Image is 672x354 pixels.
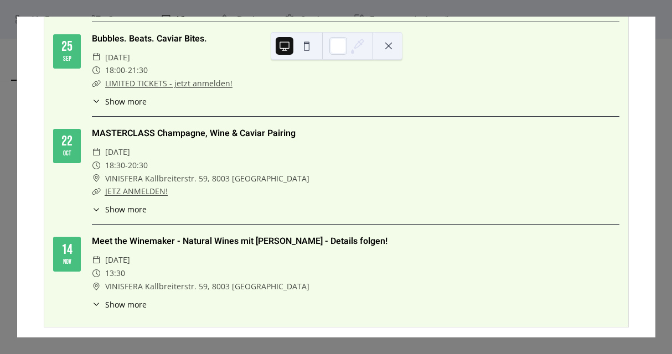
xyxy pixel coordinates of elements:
[63,259,71,266] div: Nov
[105,159,125,172] span: 18:30
[92,51,101,64] div: ​
[105,186,168,196] a: JETZ ANMELDEN!
[92,77,101,90] div: ​
[92,267,101,280] div: ​
[105,172,309,185] span: VINISFERA Kallbreiterstr. 59, 8003 [GEOGRAPHIC_DATA]
[61,40,73,54] div: 25
[105,299,147,310] span: Show more
[92,235,619,248] div: Meet the Winemaker - Natural Wines mit [PERSON_NAME] - Details folgen!
[105,253,130,267] span: [DATE]
[125,64,128,77] span: -
[105,78,232,88] a: LIMITED TICKETS - jetzt anmelden!
[92,172,101,185] div: ​
[105,204,147,215] span: Show more
[92,127,296,140] a: MASTERCLASS Champagne, Wine & Caviar Pairing
[63,56,71,63] div: Sep
[63,150,71,158] div: Oct
[105,64,125,77] span: 18:00
[92,253,101,267] div: ​
[92,280,101,293] div: ​
[128,159,148,172] span: 20:30
[105,96,147,107] span: Show more
[105,280,309,293] span: VINISFERA Kallbreiterstr. 59, 8003 [GEOGRAPHIC_DATA]
[92,145,101,159] div: ​
[92,299,101,310] div: ​
[92,185,101,198] div: ​
[92,204,147,215] button: ​Show more
[61,243,73,257] div: 14
[92,64,101,77] div: ​
[105,267,125,280] span: 13:30
[61,134,73,148] div: 22
[92,159,101,172] div: ​
[128,64,148,77] span: 21:30
[105,51,130,64] span: [DATE]
[92,32,207,45] a: Bubbles. Beats. Caviar Bites.
[92,204,101,215] div: ​
[92,299,147,310] button: ​Show more
[105,145,130,159] span: [DATE]
[125,159,128,172] span: -
[92,96,101,107] div: ​
[92,96,147,107] button: ​Show more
